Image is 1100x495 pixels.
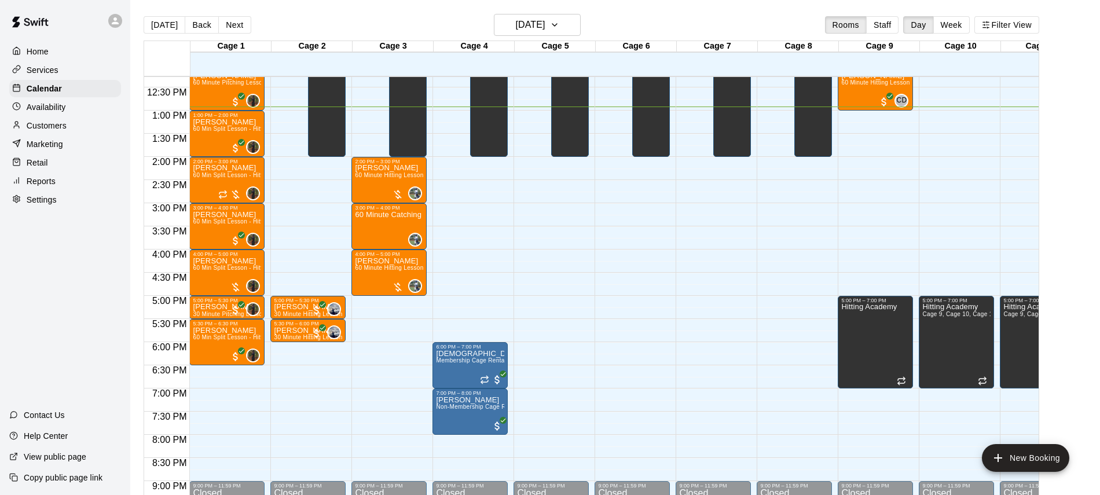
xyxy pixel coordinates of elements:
[436,404,519,410] span: Non-Membership Cage Rental
[230,351,241,362] span: All customers have paid
[355,205,423,211] div: 3:00 PM – 4:00 PM
[408,186,422,200] div: Ryan Maylie
[27,175,56,187] p: Reports
[974,16,1039,34] button: Filter View
[149,226,190,236] span: 3:30 PM
[9,117,121,134] div: Customers
[841,298,910,303] div: 5:00 PM – 7:00 PM
[922,311,1022,317] span: Cage 9, Cage 10, Cage 11, Cage 12
[492,374,503,386] span: All customers have paid
[149,203,190,213] span: 3:00 PM
[679,483,747,489] div: 9:00 PM – 11:59 PM
[903,16,933,34] button: Day
[247,95,259,107] img: Mike Thatcher
[1000,296,1075,388] div: 5:00 PM – 7:00 PM: Hitting Academy
[251,94,260,108] span: Mike Thatcher
[251,186,260,200] span: Mike Thatcher
[838,296,913,388] div: 5:00 PM – 7:00 PM: Hitting Academy
[149,481,190,491] span: 9:00 PM
[193,79,266,86] span: 60 Minute Pitching Lesson
[274,483,342,489] div: 9:00 PM – 11:59 PM
[24,472,102,483] p: Copy public page link
[246,140,260,154] div: Mike Thatcher
[149,250,190,259] span: 4:00 PM
[919,296,994,388] div: 5:00 PM – 7:00 PM: Hitting Academy
[9,43,121,60] a: Home
[978,376,987,386] span: Recurring event
[408,233,422,247] div: Ryan Maylie
[230,96,241,108] span: All customers have paid
[247,234,259,245] img: Mike Thatcher
[27,46,49,57] p: Home
[144,16,185,34] button: [DATE]
[409,234,421,245] img: Ryan Maylie
[27,157,48,168] p: Retail
[1001,41,1082,52] div: Cage 11
[230,235,241,247] span: All customers have paid
[355,251,423,257] div: 4:00 PM – 5:00 PM
[251,233,260,247] span: Mike Thatcher
[492,420,503,432] span: All customers have paid
[328,327,340,338] img: Wells Jones
[193,298,261,303] div: 5:00 PM – 5:30 PM
[251,349,260,362] span: Mike Thatcher
[189,64,265,111] div: 12:00 PM – 1:00 PM: Jaxson Lee
[149,111,190,120] span: 1:00 PM
[436,390,504,396] div: 7:00 PM – 8:00 PM
[409,188,421,199] img: Ryan Maylie
[149,157,190,167] span: 2:00 PM
[189,111,265,157] div: 1:00 PM – 2:00 PM: Will Dick
[355,265,423,271] span: 60 Minute Hitting Lesson
[432,342,508,388] div: 6:00 PM – 7:00 PM: Membership Cage Rental
[189,319,265,365] div: 5:30 PM – 6:30 PM: Robert Rohal
[270,296,346,319] div: 5:00 PM – 5:30 PM: Patrick Eggleston
[353,41,434,52] div: Cage 3
[246,233,260,247] div: Mike Thatcher
[193,172,295,178] span: 60 Min Split Lesson - Hitting/Pitching
[515,17,545,33] h6: [DATE]
[841,79,910,86] span: 60 Minute Hitting Lesson
[246,186,260,200] div: Mike Thatcher
[327,302,341,316] div: Wells Jones
[436,483,504,489] div: 9:00 PM – 11:59 PM
[9,173,121,190] div: Reports
[436,344,504,350] div: 6:00 PM – 7:00 PM
[351,203,427,250] div: 3:00 PM – 4:00 PM: 60 Minute Catching Lesson
[251,302,260,316] span: Mike Thatcher
[27,120,67,131] p: Customers
[24,430,68,442] p: Help Center
[27,64,58,76] p: Services
[838,64,913,111] div: 12:00 PM – 1:00 PM: 60 Minute Hitting Lesson
[436,357,506,364] span: Membership Cage Rental
[193,483,261,489] div: 9:00 PM – 11:59 PM
[351,157,427,203] div: 2:00 PM – 3:00 PM: 60 Minute Hitting Lesson
[246,279,260,293] div: Mike Thatcher
[230,305,241,316] span: All customers have paid
[24,409,65,421] p: Contact Us
[251,140,260,154] span: Mike Thatcher
[27,194,57,206] p: Settings
[9,80,121,97] div: Calendar
[270,319,346,342] div: 5:30 PM – 6:00 PM: Charles Blanchard
[189,157,265,203] div: 2:00 PM – 3:00 PM: 60 Min Split Lesson - Hitting/Pitching
[189,296,265,319] div: 5:00 PM – 5:30 PM: Maddox Riddick
[149,342,190,352] span: 6:00 PM
[144,87,189,97] span: 12:30 PM
[218,16,251,34] button: Next
[149,273,190,283] span: 4:30 PM
[246,349,260,362] div: Mike Thatcher
[27,101,66,113] p: Availability
[839,41,920,52] div: Cage 9
[193,334,295,340] span: 60 Min Split Lesson - Hitting/Pitching
[480,375,489,384] span: Recurring event
[332,325,341,339] span: Wells Jones
[247,141,259,153] img: Mike Thatcher
[193,218,295,225] span: 60 Min Split Lesson - Hitting/Pitching
[193,126,295,132] span: 60 Min Split Lesson - Hitting/Pitching
[355,172,423,178] span: 60 Minute Hitting Lesson
[1003,298,1072,303] div: 5:00 PM – 7:00 PM
[230,142,241,154] span: All customers have paid
[149,365,190,375] span: 6:30 PM
[432,388,508,435] div: 7:00 PM – 8:00 PM: Patrick Schilling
